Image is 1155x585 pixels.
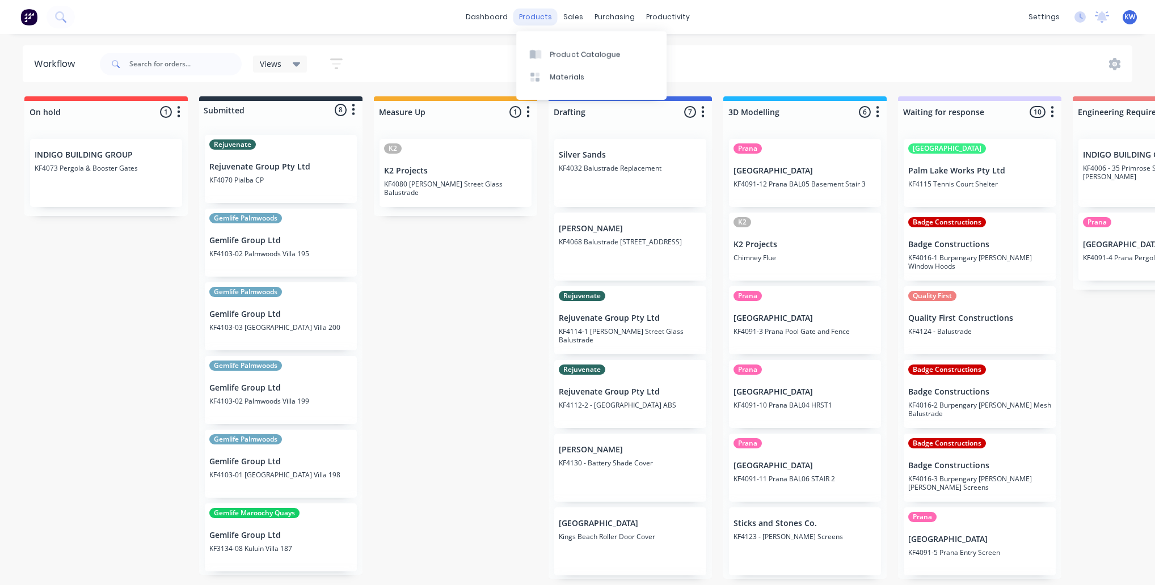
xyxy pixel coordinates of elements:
div: productivity [640,9,695,26]
p: [GEOGRAPHIC_DATA] [559,519,702,528]
p: KF4016-2 Burpengary [PERSON_NAME] Mesh Balustrade [908,401,1051,418]
div: Gemlife PalmwoodsGemlife Group LtdKF4103-02 Palmwoods Villa 195 [205,209,357,277]
p: Gemlife Group Ltd [209,457,352,467]
p: Sticks and Stones Co. [734,519,876,528]
input: Search for orders... [129,53,242,75]
div: Prana[GEOGRAPHIC_DATA]KF4091-12 Prana BAL05 Basement Stair 3 [729,139,881,207]
div: Gemlife PalmwoodsGemlife Group LtdKF4103-03 [GEOGRAPHIC_DATA] Villa 200 [205,282,357,350]
div: sales [558,9,589,26]
div: [GEOGRAPHIC_DATA]Kings Beach Roller Door Cover [554,507,706,575]
p: KF4073 Pergola & Booster Gates [35,164,178,172]
div: Badge Constructions [908,364,986,375]
p: Kings Beach Roller Door Cover [559,532,702,541]
div: Prana [734,364,762,375]
div: RejuvenateRejuvenate Group Pty LtdKF4070 Pialba CP [205,135,357,203]
p: [GEOGRAPHIC_DATA] [734,387,876,397]
p: Gemlife Group Ltd [209,236,352,245]
p: [GEOGRAPHIC_DATA] [734,166,876,176]
p: KF4124 - Balustrade [908,327,1051,336]
p: Palm Lake Works Pty Ltd [908,166,1051,176]
div: K2K2 ProjectsChimney Flue [729,213,881,281]
a: dashboard [460,9,513,26]
p: KF4103-02 Palmwoods Villa 195 [209,249,352,258]
div: K2 [384,143,402,154]
p: KF4103-02 Palmwoods Villa 199 [209,397,352,405]
p: KF4091-12 Prana BAL05 Basement Stair 3 [734,180,876,188]
div: Prana [734,143,762,154]
div: INDIGO BUILDING GROUPKF4073 Pergola & Booster Gates [30,139,182,207]
div: Gemlife Maroochy Quays [209,508,300,518]
p: KF4112-2 - [GEOGRAPHIC_DATA] ABS [559,401,702,409]
p: Gemlife Group Ltd [209,531,352,540]
div: Gemlife Maroochy QuaysGemlife Group LtdKF3134-08 Kuluin Villa 187 [205,503,357,571]
p: [PERSON_NAME] [559,224,702,234]
div: [GEOGRAPHIC_DATA]Palm Lake Works Pty LtdKF4115 Tennis Court Shelter [904,139,1056,207]
span: KW [1124,12,1135,22]
p: Chimney Flue [734,253,876,262]
p: K2 Projects [734,240,876,249]
p: [GEOGRAPHIC_DATA] [734,461,876,470]
p: Gemlife Group Ltd [209,310,352,319]
p: Badge Constructions [908,240,1051,249]
p: KF4114-1 [PERSON_NAME] Street Glass Balustrade [559,327,702,344]
p: KF4115 Tennis Court Shelter [908,180,1051,188]
div: Badge ConstructionsBadge ConstructionsKF4016-3 Burpengary [PERSON_NAME] [PERSON_NAME] Screens [904,434,1056,502]
p: [PERSON_NAME] [559,445,702,455]
p: Badge Constructions [908,387,1051,397]
div: RejuvenateRejuvenate Group Pty LtdKF4114-1 [PERSON_NAME] Street Glass Balustrade [554,286,706,354]
p: KF4091-3 Prana Pool Gate and Fence [734,327,876,336]
div: Prana [734,291,762,301]
div: Workflow [34,57,81,71]
div: Gemlife Palmwoods [209,361,282,371]
p: KF4032 Balustrade Replacement [559,164,702,172]
div: Gemlife Palmwoods [209,434,282,444]
div: Quality First [908,291,956,301]
div: Gemlife Palmwoods [209,287,282,297]
div: [PERSON_NAME]KF4068 Balustrade [STREET_ADDRESS] [554,213,706,281]
div: K2K2 ProjectsKF4080 [PERSON_NAME] Street Glass Balustrade [380,139,532,207]
div: Gemlife PalmwoodsGemlife Group LtdKF4103-02 Palmwoods Villa 199 [205,356,357,424]
p: KF4123 - [PERSON_NAME] Screens [734,532,876,541]
div: Sticks and Stones Co.KF4123 - [PERSON_NAME] Screens [729,507,881,575]
div: Materials [550,72,584,82]
div: settings [1023,9,1065,26]
p: Silver Sands [559,150,702,160]
p: KF4103-03 [GEOGRAPHIC_DATA] Villa 200 [209,323,352,332]
div: Badge Constructions [908,217,986,227]
div: Badge Constructions [908,438,986,448]
div: Prana [1083,217,1111,227]
p: K2 Projects [384,166,527,176]
p: KF4068 Balustrade [STREET_ADDRESS] [559,238,702,246]
p: KF4091-11 Prana BAL06 STAIR 2 [734,474,876,483]
div: [GEOGRAPHIC_DATA] [908,143,986,154]
div: Gemlife PalmwoodsGemlife Group LtdKF4103-01 [GEOGRAPHIC_DATA] Villa 198 [205,430,357,498]
span: Views [260,58,281,70]
p: [GEOGRAPHIC_DATA] [908,535,1051,544]
p: KF4070 Pialba CP [209,176,352,184]
p: Badge Constructions [908,461,1051,470]
div: RejuvenateRejuvenate Group Pty LtdKF4112-2 - [GEOGRAPHIC_DATA] ABS [554,360,706,428]
div: [PERSON_NAME]KF4130 - Battery Shade Cover [554,434,706,502]
div: K2 [734,217,751,227]
div: Prana[GEOGRAPHIC_DATA]KF4091-11 Prana BAL06 STAIR 2 [729,434,881,502]
p: [GEOGRAPHIC_DATA] [734,313,876,323]
p: Rejuvenate Group Pty Ltd [209,162,352,172]
div: Gemlife Palmwoods [209,213,282,223]
div: Badge ConstructionsBadge ConstructionsKF4016-1 Burpengary [PERSON_NAME] Window Hoods [904,213,1056,281]
div: Rejuvenate [559,364,605,375]
p: Gemlife Group Ltd [209,383,352,393]
p: KF4080 [PERSON_NAME] Street Glass Balustrade [384,180,527,197]
div: Prana[GEOGRAPHIC_DATA]KF4091-3 Prana Pool Gate and Fence [729,286,881,354]
div: Prana[GEOGRAPHIC_DATA]KF4091-5 Prana Entry Screen [904,507,1056,575]
div: Badge ConstructionsBadge ConstructionsKF4016-2 Burpengary [PERSON_NAME] Mesh Balustrade [904,360,1056,428]
div: Rejuvenate [209,139,256,150]
a: Product Catalogue [516,43,667,65]
a: Materials [516,66,667,88]
div: products [513,9,558,26]
p: Rejuvenate Group Pty Ltd [559,387,702,397]
p: KF4091-5 Prana Entry Screen [908,548,1051,557]
div: Prana [908,512,937,522]
p: KF4091-10 Prana BAL04 HRST1 [734,401,876,409]
p: KF4016-3 Burpengary [PERSON_NAME] [PERSON_NAME] Screens [908,474,1051,491]
p: Quality First Constructions [908,313,1051,323]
